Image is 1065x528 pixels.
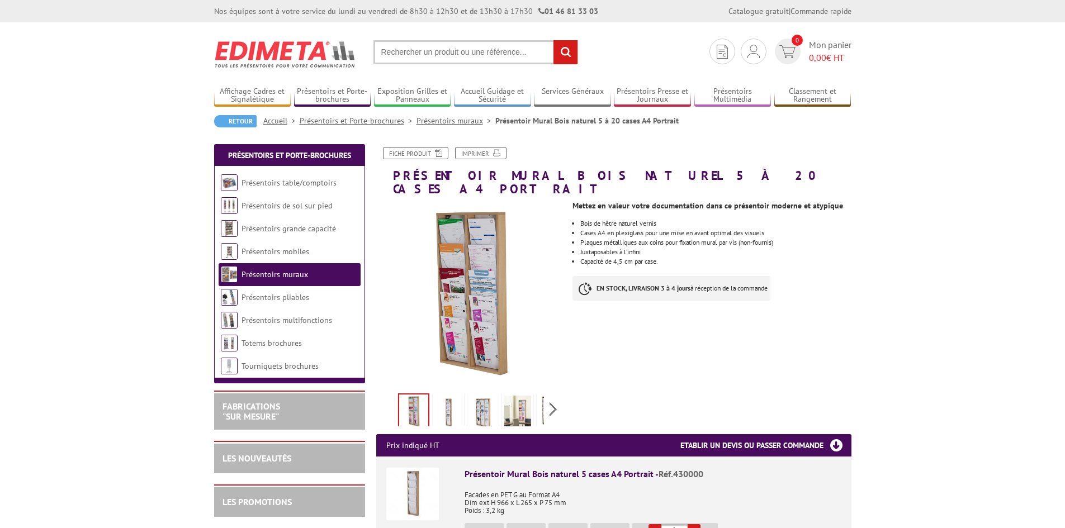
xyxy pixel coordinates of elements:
a: Présentoirs grande capacité [242,223,336,234]
a: Présentoirs de sol sur pied [242,201,332,211]
a: Présentoirs multifonctions [242,315,332,325]
img: Présentoirs muraux [221,266,238,283]
a: Présentoirs et Porte-brochures [300,116,416,126]
img: 430002_mise_en_scene.jpg [470,396,496,430]
li: Juxtaposables à l’infini [580,249,851,255]
a: Présentoirs muraux [242,269,308,279]
strong: Mettez en valeur votre documentation dans ce présentoir moderne et atypique [572,201,843,211]
a: Services Généraux [534,87,611,105]
strong: 01 46 81 33 03 [538,6,598,16]
strong: EN STOCK, LIVRAISON 3 à 4 jours [597,284,690,292]
a: Présentoirs et Porte-brochures [294,87,371,105]
div: Présentoir Mural Bois naturel 5 cases A4 Portrait - [465,468,841,481]
a: Catalogue gratuit [728,6,789,16]
img: devis rapide [779,45,796,58]
img: Totems brochures [221,335,238,351]
a: LES PROMOTIONS [223,496,292,507]
img: 430003_mise_en_scene.jpg [539,396,566,430]
img: Présentoirs table/comptoirs [221,174,238,191]
span: Mon panier [809,39,851,64]
span: 0,00 [809,52,826,63]
li: Cases A4 en plexiglass pour une mise en avant optimal des visuels [580,230,851,236]
a: FABRICATIONS"Sur Mesure" [223,401,280,422]
img: 430001_presentoir_mural_bois_naturel_10_cases_a4_portrait_situation.jpg [504,396,531,430]
img: 430001_presentoir_mural_bois_naturel_10_cases_a4_portrait_flyers.jpg [399,394,428,429]
img: Présentoirs mobiles [221,243,238,260]
div: Nos équipes sont à votre service du lundi au vendredi de 8h30 à 12h30 et de 13h30 à 17h30 [214,6,598,17]
input: rechercher [553,40,578,64]
a: devis rapide 0 Mon panier 0,00€ HT [772,39,851,64]
input: Rechercher un produit ou une référence... [373,40,578,64]
span: Next [548,400,558,418]
h1: Présentoir Mural Bois naturel 5 à 20 cases A4 Portrait [368,147,860,196]
a: Affichage Cadres et Signalétique [214,87,291,105]
li: Plaques métalliques aux coins pour fixation mural par vis (non-fournis) [580,239,851,246]
a: Imprimer [455,147,507,159]
img: Présentoirs de sol sur pied [221,197,238,214]
img: Edimeta [214,34,357,75]
img: devis rapide [747,45,760,58]
a: Présentoirs table/comptoirs [242,178,337,188]
p: à réception de la commande [572,276,770,301]
a: Présentoirs muraux [416,116,495,126]
h3: Etablir un devis ou passer commande [680,434,851,456]
a: Classement et Rangement [774,87,851,105]
img: 430001_presentoir_mural_bois_naturel_10_cases_a4_portrait_flyers.jpg [376,201,565,389]
img: Présentoirs pliables [221,289,238,306]
a: Accueil [263,116,300,126]
a: Présentoirs Multimédia [694,87,771,105]
a: LES NOUVEAUTÉS [223,453,291,464]
a: Présentoirs mobiles [242,246,309,256]
span: 0 [792,35,803,46]
a: Accueil Guidage et Sécurité [454,87,531,105]
img: Tourniquets brochures [221,358,238,374]
p: Facades en PET G au Format A4 Dim ext H 966 x L 265 x P 75 mm Poids : 3,2 kg [465,483,841,515]
div: | [728,6,851,17]
a: Fiche produit [383,147,448,159]
li: Capacité de 4,5 cm par case. [580,258,851,265]
li: Bois de hêtre naturel vernis [580,220,851,227]
a: Totems brochures [242,338,302,348]
a: Présentoirs pliables [242,292,309,302]
img: 430000_presentoir_mise_en_scene.jpg [435,396,462,430]
a: Présentoirs et Porte-brochures [228,150,351,160]
a: Exposition Grilles et Panneaux [374,87,451,105]
a: Retour [214,115,257,127]
span: Réf.430000 [659,468,703,479]
img: Présentoir Mural Bois naturel 5 cases A4 Portrait [386,468,439,520]
img: devis rapide [717,45,728,59]
img: Présentoirs grande capacité [221,220,238,237]
span: € HT [809,51,851,64]
a: Tourniquets brochures [242,361,319,371]
img: Présentoirs multifonctions [221,312,238,329]
a: Commande rapide [791,6,851,16]
p: Prix indiqué HT [386,434,439,456]
a: Présentoirs Presse et Journaux [614,87,691,105]
li: Présentoir Mural Bois naturel 5 à 20 cases A4 Portrait [495,115,679,126]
